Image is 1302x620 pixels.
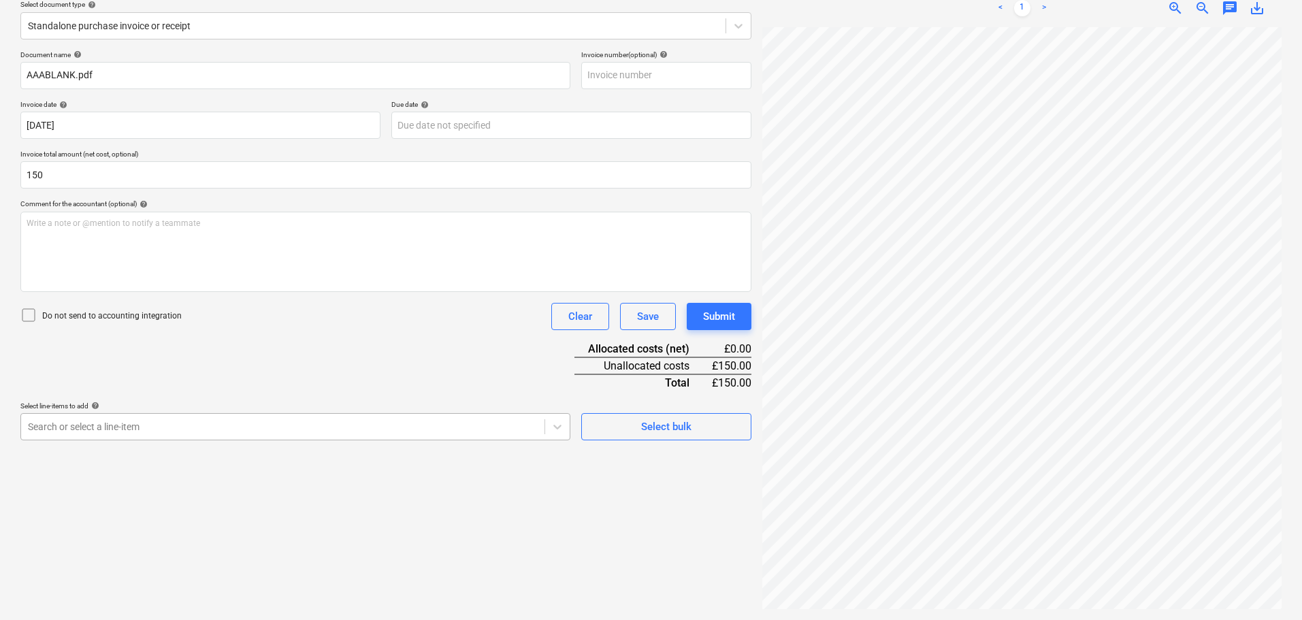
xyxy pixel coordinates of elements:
iframe: Chat Widget [1234,555,1302,620]
button: Save [620,303,676,330]
div: Total [574,374,711,391]
span: help [657,50,668,59]
div: Invoice date [20,100,380,109]
div: Invoice number (optional) [581,50,751,59]
input: Invoice date not specified [20,112,380,139]
div: Comment for the accountant (optional) [20,199,751,208]
div: £150.00 [711,374,751,391]
input: Due date not specified [391,112,751,139]
div: Document name [20,50,570,59]
div: Select bulk [641,418,691,436]
div: Select line-items to add [20,402,570,410]
p: Do not send to accounting integration [42,310,182,322]
div: Due date [391,100,751,109]
span: help [418,101,429,109]
div: Clear [568,308,592,325]
input: Invoice total amount (net cost, optional) [20,161,751,189]
input: Document name [20,62,570,89]
div: Unallocated costs [574,357,711,374]
p: Invoice total amount (net cost, optional) [20,150,751,161]
div: Allocated costs (net) [574,341,711,357]
span: help [71,50,82,59]
span: help [137,200,148,208]
button: Submit [687,303,751,330]
button: Clear [551,303,609,330]
div: Save [637,308,659,325]
span: help [85,1,96,9]
div: Submit [703,308,735,325]
span: help [88,402,99,410]
div: £0.00 [711,341,751,357]
div: £150.00 [711,357,751,374]
span: help [56,101,67,109]
input: Invoice number [581,62,751,89]
button: Select bulk [581,413,751,440]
